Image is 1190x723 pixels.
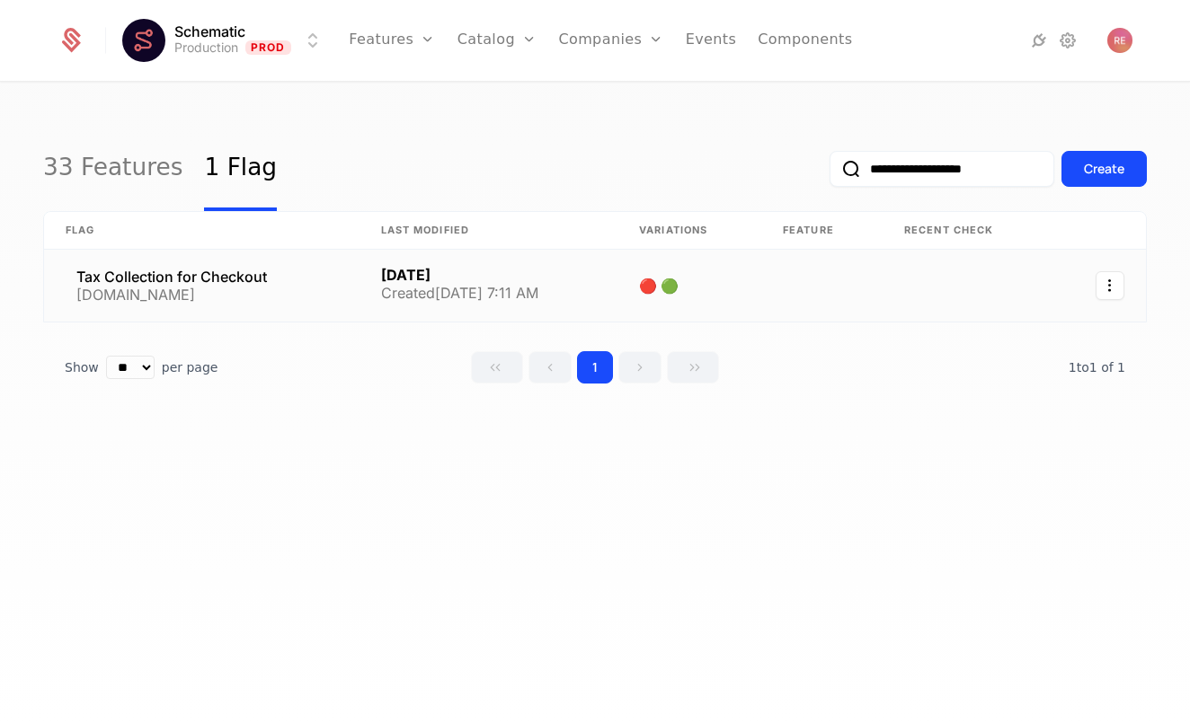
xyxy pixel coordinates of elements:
[204,127,277,211] a: 1 Flag
[122,19,165,62] img: Schematic
[1107,28,1132,53] button: Open user button
[883,212,1053,250] th: Recent check
[618,351,662,384] button: Go to next page
[1096,271,1124,300] button: Select action
[162,358,218,376] span: per page
[1061,151,1147,187] button: Create
[43,127,182,211] a: 33 Features
[44,212,360,250] th: Flag
[1057,30,1079,51] a: Settings
[577,351,613,384] button: Go to page 1
[528,351,572,384] button: Go to previous page
[1069,360,1117,375] span: 1 to 1 of
[128,21,324,60] button: Select environment
[65,358,99,376] span: Show
[761,212,883,250] th: Feature
[667,351,719,384] button: Go to last page
[43,351,1147,384] div: Table pagination
[1028,30,1050,51] a: Integrations
[360,212,618,250] th: Last Modified
[1069,360,1125,375] span: 1
[174,24,245,39] span: Schematic
[471,351,719,384] div: Page navigation
[174,39,238,57] div: Production
[106,356,155,379] select: Select page size
[245,40,291,55] span: Prod
[471,351,523,384] button: Go to first page
[1084,160,1124,178] div: Create
[617,212,761,250] th: Variations
[1107,28,1132,53] img: Ryan Echternacht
